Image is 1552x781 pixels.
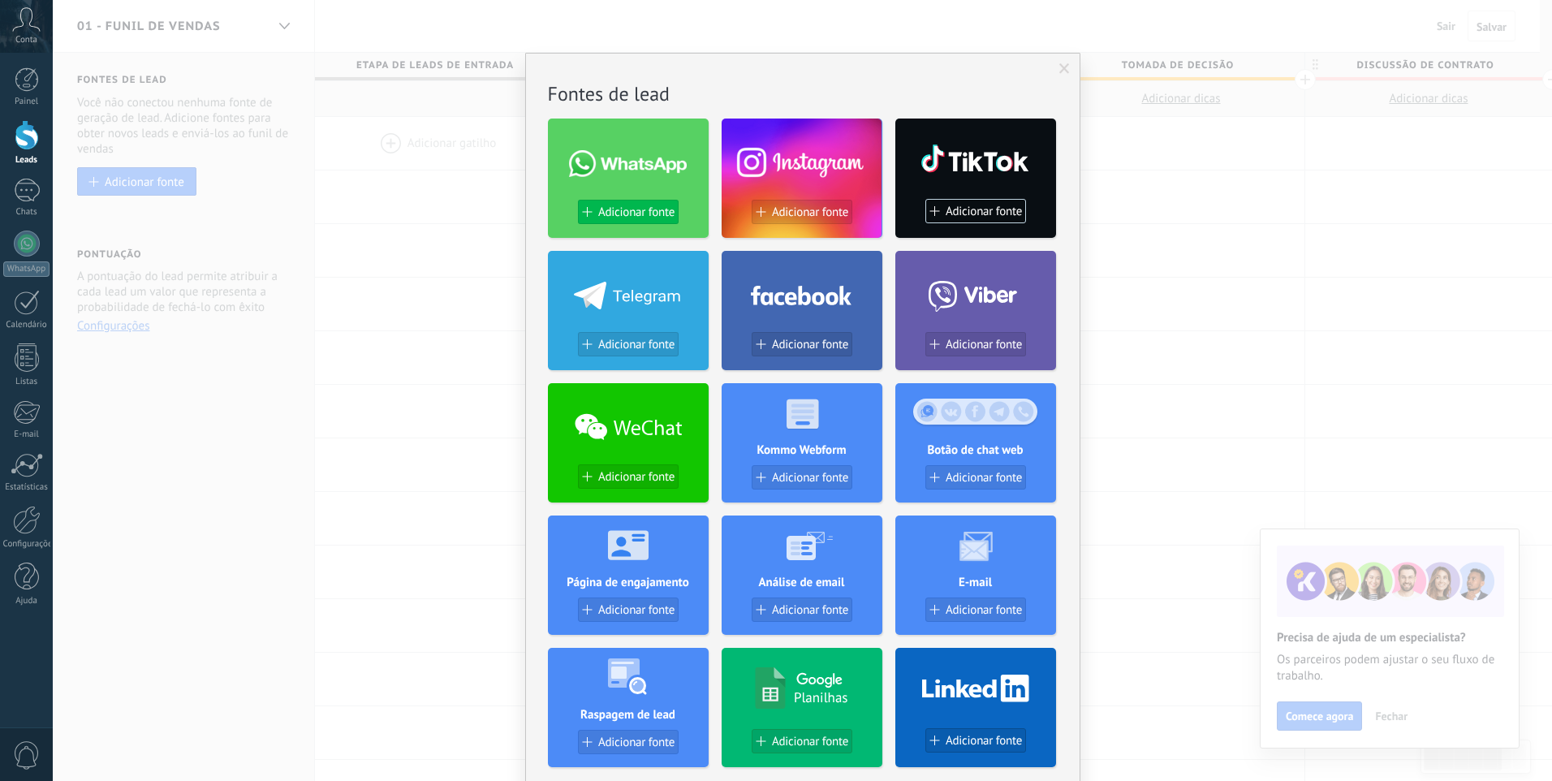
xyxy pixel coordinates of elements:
button: Adicionar fonte [578,200,679,224]
button: Adicionar fonte [925,598,1026,622]
button: Adicionar fonte [925,332,1026,356]
h4: Kommo Webform [722,442,882,458]
button: Adicionar fonte [752,332,852,356]
h4: E-mail [895,575,1056,590]
div: WhatsApp [3,261,50,277]
button: Adicionar fonte [925,199,1026,223]
div: Ajuda [3,596,50,606]
span: Adicionar fonte [946,471,1022,485]
h4: Raspagem de lead [548,707,709,723]
span: Adicionar fonte [598,338,675,352]
span: Adicionar fonte [598,470,675,484]
h4: Botão de chat web [895,442,1056,458]
div: Leads [3,155,50,166]
span: Adicionar fonte [946,205,1022,218]
span: Adicionar fonte [772,338,848,352]
button: Adicionar fonte [578,730,679,754]
div: Calendário [3,320,50,330]
span: Adicionar fonte [946,338,1022,352]
span: Adicionar fonte [946,734,1022,748]
div: Estatísticas [3,482,50,493]
div: Configurações [3,539,50,550]
span: Adicionar fonte [598,603,675,617]
span: Adicionar fonte [772,603,848,617]
button: Adicionar fonte [752,598,852,622]
div: Chats [3,207,50,218]
h4: Análise de email [722,575,882,590]
span: Adicionar fonte [946,603,1022,617]
button: Adicionar fonte [578,598,679,622]
span: Adicionar fonte [772,735,848,749]
span: Adicionar fonte [772,205,848,219]
button: Adicionar fonte [752,465,852,490]
button: Adicionar fonte [752,200,852,224]
span: Adicionar fonte [772,471,848,485]
h2: Fontes de lead [548,81,1058,106]
button: Adicionar fonte [925,465,1026,490]
div: Painel [3,97,50,107]
button: Adicionar fonte [578,332,679,356]
span: Adicionar fonte [598,205,675,219]
h4: Página de engajamento [548,575,709,590]
button: Adicionar fonte [925,728,1026,753]
span: Adicionar fonte [598,736,675,749]
div: Listas [3,377,50,387]
button: Adicionar fonte [752,729,852,753]
h4: Planilhas [794,688,848,706]
div: E-mail [3,429,50,440]
span: Conta [15,35,37,45]
button: Adicionar fonte [578,464,679,489]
